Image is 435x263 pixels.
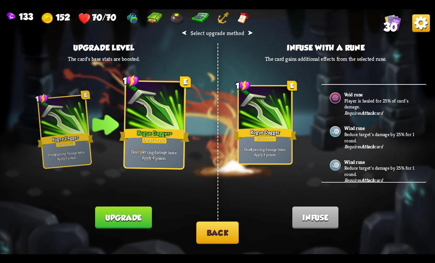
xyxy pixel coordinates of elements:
[344,97,418,110] p: Player is healed for 25% of card's damage.
[44,149,89,162] p: Deal piercing damage twice. Apply 3 poison.
[344,159,365,165] b: Wind rune
[254,135,276,142] div: Attack card
[170,12,184,24] img: Cauldron - Draw 2 additional cards at the start of each combat.
[240,146,290,157] p: Deal piercing damage twice. Apply 3 poison.
[53,152,56,157] b: 4
[95,206,152,228] button: Upgrade
[344,131,418,143] p: Reduce target's damage by 25% for 1 round.
[383,20,398,34] span: 30
[68,43,140,52] h3: Upgrade level
[329,159,341,171] img: Wind.png
[344,91,363,98] b: Void rune
[361,110,374,116] b: Attack
[81,90,90,100] div: E
[68,55,140,62] p: The card's base stats are boosted.
[361,177,374,183] b: Attack
[412,14,430,32] img: Options_Button.png
[182,30,253,37] h2: ⮜ ⮞
[265,43,386,52] h3: Infuse with a rune
[237,12,249,24] img: Notebook - Cards can now be upgraded two times.
[7,12,15,20] img: Gem.png
[78,13,90,25] img: Heart.png
[196,221,239,244] button: Back
[138,149,140,155] b: 6
[7,11,33,21] div: Gems
[147,12,162,24] img: Book - Gain 1 extra stamina at the start of each turn.
[236,80,250,91] div: 1
[385,14,401,30] img: Cards_Icon.png
[292,206,338,228] button: Infuse
[42,12,70,24] div: Gold
[126,149,182,161] p: Deal piercing damage twice. Apply 4 poison.
[42,13,54,25] img: Gold.png
[92,12,116,22] span: 70/70
[78,12,116,24] div: Health
[329,91,341,104] img: Void.png
[287,81,297,91] div: E
[344,110,383,116] div: Requires card
[385,14,401,32] div: View all the cards in your deck
[233,127,296,141] div: Rogue Dagger
[344,125,365,131] b: Wind rune
[329,125,341,138] img: Wind.png
[126,12,138,24] img: Gym Bag - Gain 1 Bonus Damage at the start of the combat.
[92,114,119,135] img: Indicator_Arrow.png
[119,127,189,143] div: Rogue Dagger+
[361,143,374,150] b: Attack
[35,93,49,104] div: 1
[142,136,167,144] div: Attack card
[265,55,386,62] p: The card gains additional effects from the selected rune.
[37,131,94,148] div: Rogue Dagger
[56,12,70,22] span: 152
[191,30,244,37] span: Select upgrade method
[180,76,191,87] div: E
[344,165,418,177] p: Reduce target's damage by 25% for 1 round.
[217,12,229,24] img: Anchor - Start each combat with 10 armor.
[123,75,139,87] div: 1
[55,140,76,148] div: Attack card
[250,146,252,152] b: 4
[192,12,209,24] img: Calculator - Shop inventory can be reset 3 times.
[344,177,383,183] div: Requires card
[344,143,383,150] div: Requires card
